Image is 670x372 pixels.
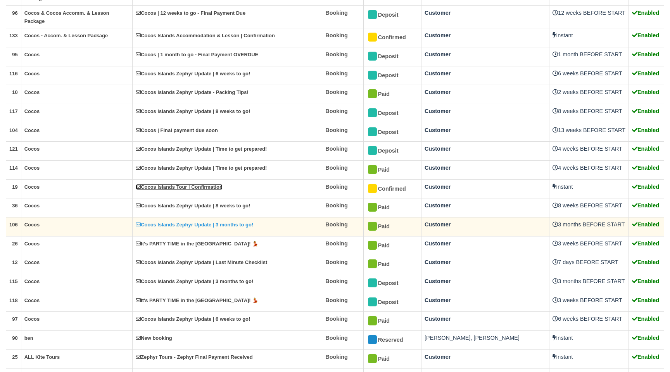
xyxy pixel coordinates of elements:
[367,145,411,157] div: Deposit
[136,184,223,190] a: Cocos Islands Tour | Confirmation
[136,146,267,152] a: Cocos Islands Zephyr Update | Time to get prepared!
[632,184,659,190] strong: Enabled
[12,241,17,247] a: 26
[549,255,629,274] td: 7 days BEFORE START
[549,331,629,350] td: Instant
[9,278,18,284] a: 115
[632,89,659,95] strong: Enabled
[367,9,411,21] div: Deposit
[9,146,18,152] a: 121
[325,127,348,133] strong: Booking
[425,127,451,133] strong: Customer
[632,70,659,76] strong: Enabled
[425,51,451,57] strong: Customer
[549,104,629,123] td: 8 weeks BEFORE START
[632,278,659,284] strong: Enabled
[325,10,348,16] strong: Booking
[367,221,411,233] div: Paid
[24,222,40,228] a: Cocos
[9,33,18,38] a: 133
[367,315,411,327] div: Paid
[632,202,659,209] strong: Enabled
[12,259,17,265] a: 12
[632,316,659,322] strong: Enabled
[367,353,411,365] div: Paid
[425,108,451,114] strong: Customer
[367,334,411,346] div: Reserved
[549,293,629,312] td: 3 weeks BEFORE START
[367,296,411,309] div: Deposit
[549,274,629,293] td: 3 months BEFORE START
[425,221,451,228] strong: Customer
[549,142,629,161] td: 4 weeks BEFORE START
[367,258,411,271] div: Paid
[24,241,40,247] a: Cocos
[549,123,629,142] td: 13 weeks BEFORE START
[367,31,411,44] div: Confirmed
[549,198,629,217] td: 8 weeks BEFORE START
[136,203,250,209] a: Cocos Islands Zephyr Update | 8 weeks to go!
[425,10,451,16] strong: Customer
[136,52,258,57] a: Cocos | 1 month to go - Final Payment OVERDUE
[632,297,659,303] strong: Enabled
[24,165,40,171] a: Cocos
[325,354,348,360] strong: Booking
[12,10,17,16] a: 96
[632,354,659,360] strong: Enabled
[136,259,267,265] a: Cocos Islands Zephyr Update | Last Minute Checklist
[12,203,17,209] a: 36
[425,32,451,38] strong: Customer
[367,70,411,82] div: Deposit
[24,297,40,303] a: Cocos
[325,278,348,284] strong: Booking
[367,164,411,176] div: Paid
[632,51,659,57] strong: Enabled
[12,354,17,360] a: 25
[632,10,659,16] strong: Enabled
[325,108,348,114] strong: Booking
[425,165,451,171] strong: Customer
[367,50,411,63] div: Deposit
[12,335,17,341] a: 90
[425,89,451,95] strong: Customer
[632,165,659,171] strong: Enabled
[12,52,17,57] a: 95
[24,146,40,152] a: Cocos
[12,316,17,322] a: 97
[549,312,629,331] td: 6 weeks BEFORE START
[425,184,451,190] strong: Customer
[136,222,253,228] a: Cocos Islands Zephyr Update | 3 months to go!
[421,331,549,350] td: [PERSON_NAME], [PERSON_NAME]
[425,70,451,76] strong: Customer
[425,240,451,247] strong: Customer
[136,89,249,95] a: Cocos Islands Zephyr Update - Packing Tips!
[136,165,267,171] a: Cocos Islands Zephyr Update | Time to get prepared!
[425,278,451,284] strong: Customer
[24,335,33,341] a: ben
[325,202,348,209] strong: Booking
[325,335,348,341] strong: Booking
[9,297,18,303] a: 118
[9,165,18,171] a: 114
[549,217,629,236] td: 3 months BEFORE START
[24,33,108,38] a: Cocos - Accom. & Lesson Package
[632,146,659,152] strong: Enabled
[367,240,411,252] div: Paid
[632,108,659,114] strong: Enabled
[549,236,629,255] td: 3 weeks BEFORE START
[325,297,348,303] strong: Booking
[24,184,40,190] a: Cocos
[367,277,411,290] div: Deposit
[136,335,172,341] a: New booking
[367,126,411,139] div: Deposit
[632,221,659,228] strong: Enabled
[325,51,348,57] strong: Booking
[425,316,451,322] strong: Customer
[24,108,40,114] a: Cocos
[325,70,348,76] strong: Booking
[12,89,17,95] a: 10
[136,71,250,76] a: Cocos Islands Zephyr Update | 6 weeks to go!
[24,203,40,209] a: Cocos
[24,354,60,360] a: ALL Kite Tours
[9,222,18,228] a: 106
